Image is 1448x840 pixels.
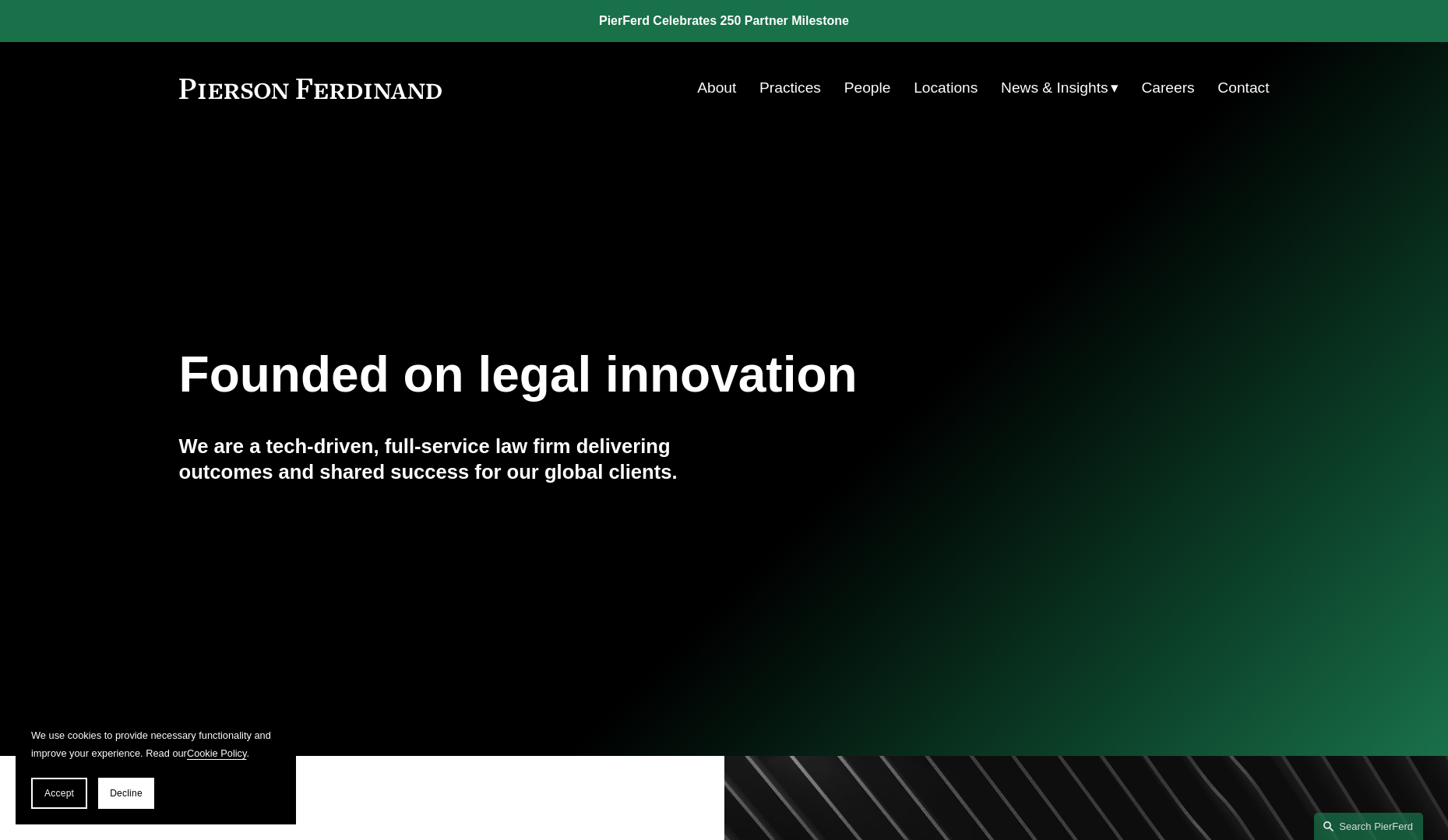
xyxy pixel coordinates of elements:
[98,778,154,809] button: Decline
[179,346,1088,403] h1: Founded on legal innovation
[1001,73,1119,103] a: folder dropdown
[110,788,143,799] span: Decline
[914,73,978,103] a: Locations
[759,73,821,103] a: Practices
[187,747,247,759] a: Cookie Policy
[1217,73,1269,103] a: Contact
[31,778,87,809] button: Accept
[1314,813,1423,840] a: Search this site
[31,726,280,762] p: We use cookies to provide necessary functionality and improve your experience. Read our .
[697,73,736,103] a: About
[1001,75,1108,102] span: News & Insights
[844,73,891,103] a: People
[16,711,296,824] section: Cookie banner
[179,434,724,484] h4: We are a tech-driven, full-service law firm delivering outcomes and shared success for our global...
[1141,73,1194,103] a: Careers
[44,788,74,799] span: Accept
